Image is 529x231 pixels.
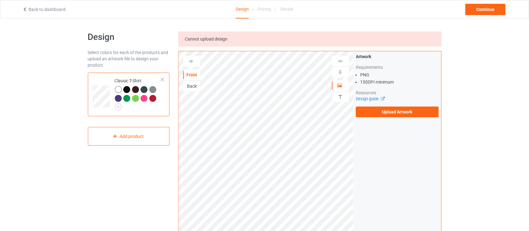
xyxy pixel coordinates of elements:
li: PNG [360,72,439,78]
img: svg%3E%0A [337,69,343,75]
div: Select colors for each of the products and upload an artwork file to design your product. [88,49,170,68]
h1: Design [88,31,170,43]
div: Continue [465,4,505,15]
img: svg%3E%0A [337,94,343,100]
img: svg%3E%0A [337,58,343,64]
div: Design [236,0,249,19]
div: Pricing [258,0,271,18]
div: Artwork [356,53,439,60]
a: Design guide [356,96,384,101]
div: Details [280,0,293,18]
div: Classic T-Shirt [88,73,170,116]
li: 150 DPI minimum [360,79,439,85]
div: Add product [88,127,170,146]
div: Classic T-Shirt [115,78,162,108]
label: Upload Artwork [356,107,439,117]
div: Resources [356,90,439,96]
span: Cannot upload design [185,36,227,41]
div: Requirements [356,64,439,70]
img: heather_texture.png [149,86,156,93]
div: Back [183,83,200,89]
a: Back to dashboard [22,7,66,12]
img: svg+xml;base64,PD94bWwgdmVyc2lvbj0iMS4wIiBlbmNvZGluZz0iVVRGLTgiPz4KPHN2ZyB3aWR0aD0iMjJweCIgaGVpZ2... [115,103,122,110]
div: Front [183,72,200,78]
